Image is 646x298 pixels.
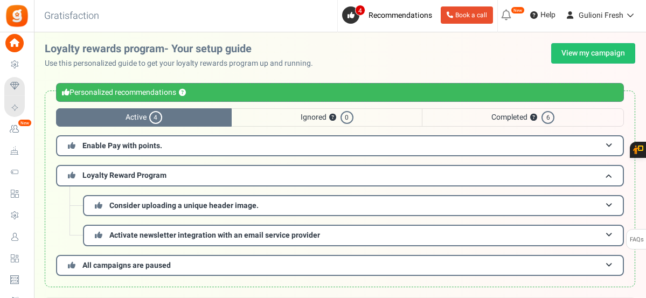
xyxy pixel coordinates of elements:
[56,83,624,102] div: Personalized recommendations
[511,6,525,14] em: New
[45,58,322,69] p: Use this personalized guide to get your loyalty rewards program up and running.
[32,5,111,27] h3: Gratisfaction
[18,119,32,127] em: New
[329,114,336,121] button: ?
[149,111,162,124] span: 4
[56,108,232,127] span: Active
[341,111,353,124] span: 0
[538,10,555,20] span: Help
[109,230,320,241] span: Activate newsletter integration with an email service provider
[342,6,436,24] a: 4 Recommendations
[45,43,322,55] h2: Loyalty rewards program- Your setup guide
[441,6,493,24] a: Book a call
[530,114,537,121] button: ?
[109,200,259,211] span: Consider uploading a unique header image.
[179,89,186,96] button: ?
[541,111,554,124] span: 6
[5,4,29,28] img: Gratisfaction
[82,260,171,271] span: All campaigns are paused
[526,6,560,24] a: Help
[579,10,623,21] span: Gulioni Fresh
[551,43,635,64] a: View my campaign
[4,120,29,138] a: New
[422,108,624,127] span: Completed
[82,170,166,181] span: Loyalty Reward Program
[82,140,162,151] span: Enable Pay with points.
[355,5,365,16] span: 4
[369,10,432,21] span: Recommendations
[232,108,422,127] span: Ignored
[629,230,644,250] span: FAQs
